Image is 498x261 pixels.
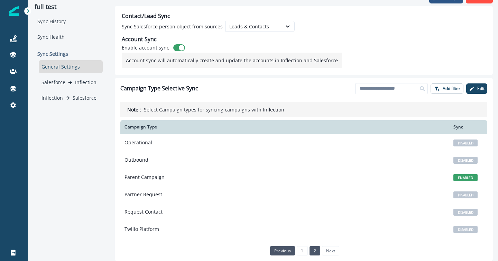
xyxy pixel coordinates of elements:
p: Add filter [443,86,460,91]
span: DISABLED [453,139,478,146]
span: ENABLED [453,174,478,181]
a: Page 1 [297,246,307,255]
button: Add filter [431,83,463,94]
img: Inflection [9,6,19,16]
div: Sync History [35,15,103,28]
h2: Contact/Lead Sync [122,13,170,19]
p: Sync Settings [35,47,103,60]
td: Outbound [120,151,449,169]
p: Salesforce [41,79,65,86]
span: DISABLED [453,226,478,233]
p: Inflection [75,79,96,86]
p: Salesforce [73,94,96,101]
td: Twilio Platform [120,220,449,238]
p: Inflection [41,94,63,101]
span: DISABLED [453,157,478,164]
div: Sync Health [35,30,103,43]
div: Leads & Contacts [229,23,278,30]
p: full test [35,3,103,11]
p: Enable account sync [122,44,169,51]
a: Previous page [270,246,295,255]
h2: Account Sync [122,36,157,43]
p: Select Campaign types for syncing campaigns with Inflection [144,106,284,113]
button: Edit [466,83,487,94]
td: Request Contact [120,203,449,220]
p: Account sync will automatically create and update the accounts in Inflection and Salesforce [126,57,338,64]
ul: Pagination [268,246,340,255]
span: DISABLED [453,209,478,216]
td: Partner Request [120,186,449,203]
p: Note : [127,106,141,113]
td: Operational [120,134,449,151]
span: DISABLED [453,191,478,198]
a: Page 2 is your current page [310,246,320,255]
div: Campaign Type [124,124,445,130]
h1: Campaign Type Selective Sync [120,85,198,92]
div: General Settings [39,60,103,73]
p: Sync Salesforce person object from sources [122,23,223,30]
div: Sync [453,124,483,130]
p: Edit [477,86,485,91]
td: Parent Campaign [120,169,449,186]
